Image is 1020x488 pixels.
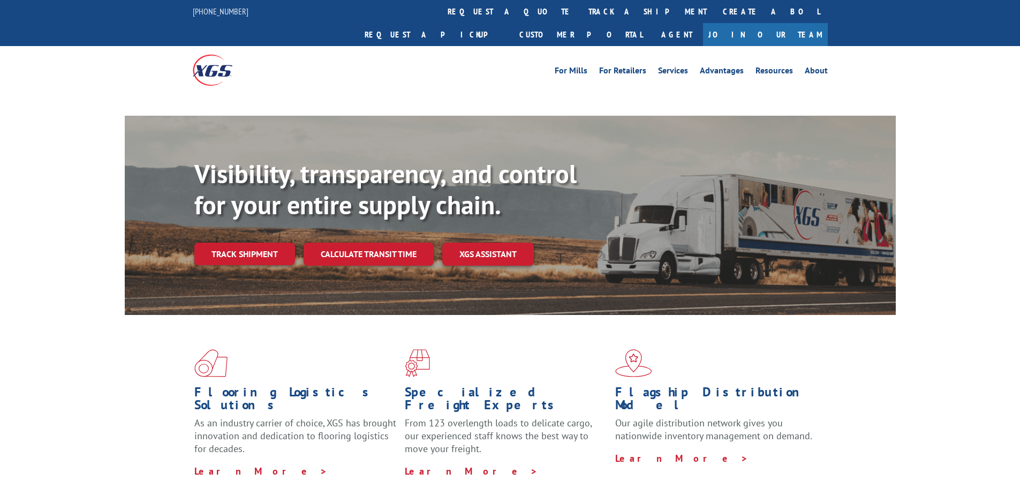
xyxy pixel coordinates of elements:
[405,386,607,417] h1: Specialized Freight Experts
[615,386,818,417] h1: Flagship Distribution Model
[703,23,828,46] a: Join Our Team
[615,452,749,464] a: Learn More >
[194,386,397,417] h1: Flooring Logistics Solutions
[194,417,396,455] span: As an industry carrier of choice, XGS has brought innovation and dedication to flooring logistics...
[511,23,651,46] a: Customer Portal
[405,417,607,464] p: From 123 overlength loads to delicate cargo, our experienced staff knows the best way to move you...
[194,243,295,265] a: Track shipment
[193,6,248,17] a: [PHONE_NUMBER]
[599,66,646,78] a: For Retailers
[805,66,828,78] a: About
[304,243,434,266] a: Calculate transit time
[651,23,703,46] a: Agent
[700,66,744,78] a: Advantages
[194,157,577,221] b: Visibility, transparency, and control for your entire supply chain.
[405,465,538,477] a: Learn More >
[555,66,587,78] a: For Mills
[442,243,534,266] a: XGS ASSISTANT
[615,349,652,377] img: xgs-icon-flagship-distribution-model-red
[405,349,430,377] img: xgs-icon-focused-on-flooring-red
[194,349,228,377] img: xgs-icon-total-supply-chain-intelligence-red
[194,465,328,477] a: Learn More >
[658,66,688,78] a: Services
[357,23,511,46] a: Request a pickup
[615,417,812,442] span: Our agile distribution network gives you nationwide inventory management on demand.
[755,66,793,78] a: Resources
